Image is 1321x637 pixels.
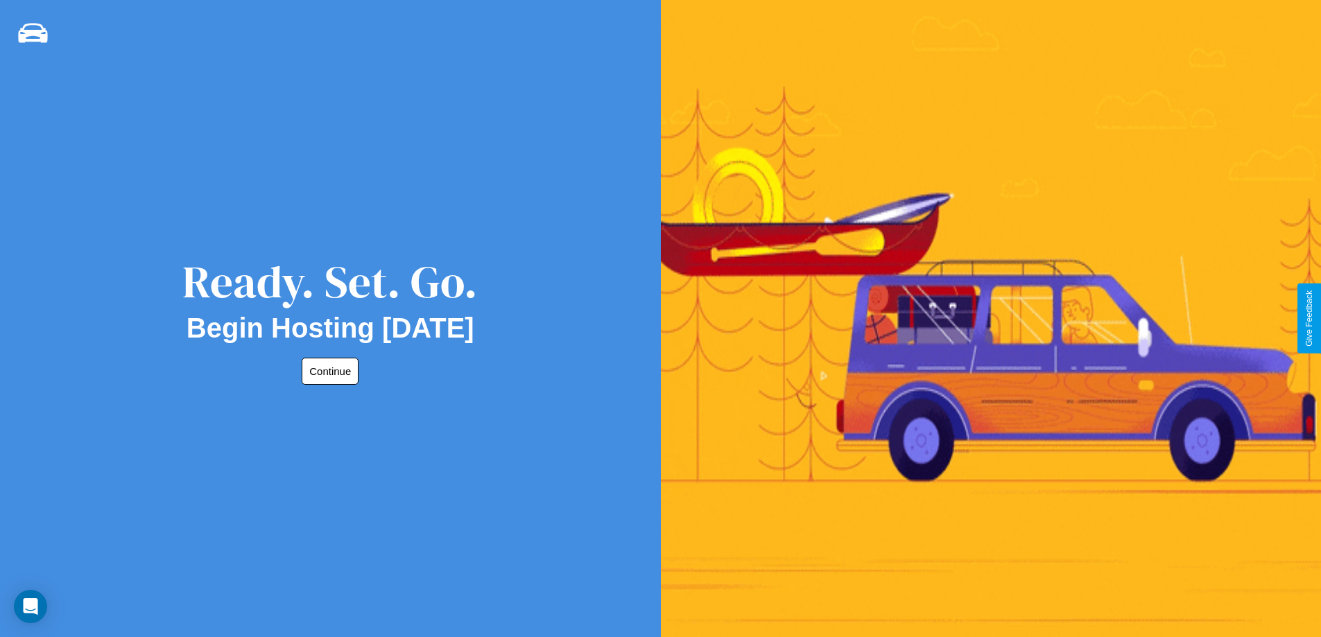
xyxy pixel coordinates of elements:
div: Ready. Set. Go. [182,251,478,313]
h2: Begin Hosting [DATE] [187,313,474,344]
div: Open Intercom Messenger [14,590,47,623]
div: Give Feedback [1304,290,1314,347]
button: Continue [302,358,359,385]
